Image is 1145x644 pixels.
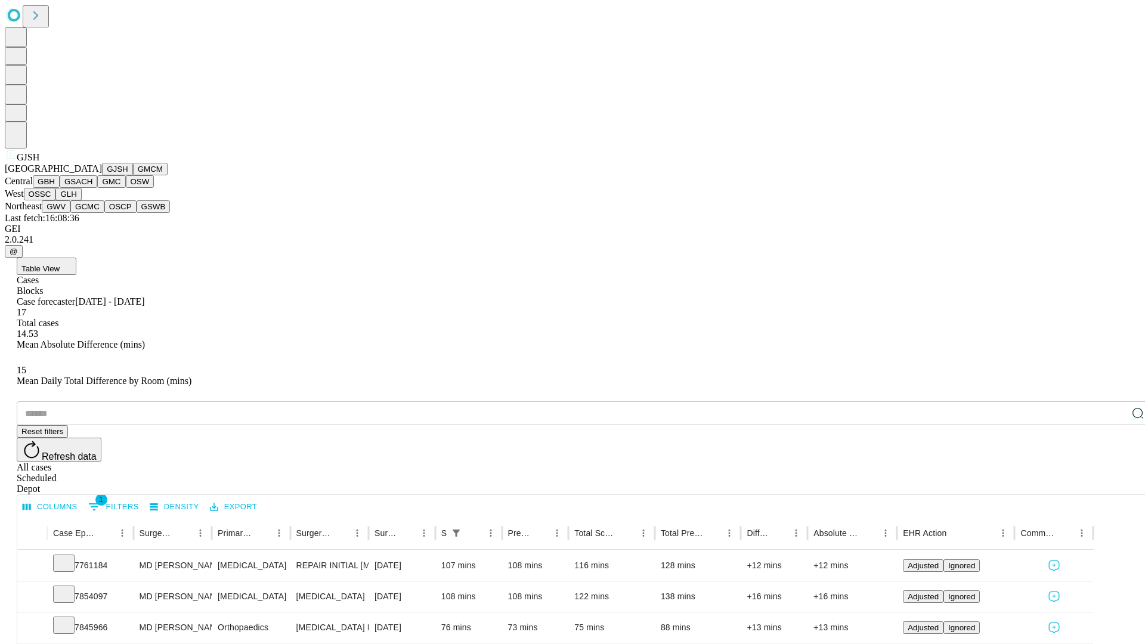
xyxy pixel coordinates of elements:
button: Export [207,498,260,516]
button: Sort [618,525,635,541]
button: Ignored [943,590,980,603]
button: Refresh data [17,438,101,462]
div: Surgery Name [296,528,331,538]
span: 1 [95,494,107,506]
button: Menu [416,525,432,541]
button: Show filters [448,525,465,541]
div: 107 mins [441,550,496,581]
span: Case forecaster [17,296,75,306]
button: GMCM [133,163,168,175]
button: GCMC [70,200,104,213]
div: Absolute Difference [813,528,859,538]
div: 7845966 [53,612,128,643]
span: Ignored [948,592,975,601]
button: Table View [17,258,76,275]
div: [DATE] [375,581,429,612]
div: MD [PERSON_NAME] [140,581,206,612]
div: MD [PERSON_NAME] [PERSON_NAME] [140,612,206,643]
div: REPAIR INITIAL [MEDICAL_DATA] REDUCIBLE AGE [DEMOGRAPHIC_DATA] OR MORE [296,550,363,581]
div: +13 mins [813,612,891,643]
div: [MEDICAL_DATA] [218,581,284,612]
div: 128 mins [661,550,735,581]
div: Comments [1020,528,1055,538]
button: Menu [482,525,499,541]
button: GWV [42,200,70,213]
div: Primary Service [218,528,252,538]
span: Refresh data [42,451,97,462]
div: 108 mins [441,581,496,612]
button: GJSH [102,163,133,175]
div: Orthopaedics [218,612,284,643]
span: Adjusted [908,561,939,570]
button: Menu [995,525,1011,541]
button: Reset filters [17,425,68,438]
button: Menu [349,525,366,541]
button: Sort [948,525,964,541]
span: 17 [17,307,26,317]
div: Difference [747,528,770,538]
span: GJSH [17,152,39,162]
div: MD [PERSON_NAME] [140,550,206,581]
span: Mean Daily Total Difference by Room (mins) [17,376,191,386]
div: 2.0.241 [5,234,1140,245]
span: 14.53 [17,329,38,339]
div: 7854097 [53,581,128,612]
button: Adjusted [903,590,943,603]
div: 108 mins [508,550,563,581]
span: Table View [21,264,60,273]
span: [GEOGRAPHIC_DATA] [5,163,102,174]
span: Adjusted [908,592,939,601]
div: 88 mins [661,612,735,643]
div: GEI [5,224,1140,234]
button: Menu [788,525,804,541]
button: Sort [1057,525,1073,541]
button: Menu [877,525,894,541]
span: Northeast [5,201,42,211]
button: Expand [23,556,41,577]
div: 75 mins [574,612,649,643]
span: 15 [17,365,26,375]
button: Menu [192,525,209,541]
button: Menu [271,525,287,541]
div: +16 mins [747,581,801,612]
div: [MEDICAL_DATA] MEDIAL OR LATERAL MENISCECTOMY [296,612,363,643]
button: GLH [55,188,81,200]
div: Surgeon Name [140,528,174,538]
button: Sort [254,525,271,541]
button: Sort [532,525,549,541]
div: 1 active filter [448,525,465,541]
button: Sort [466,525,482,541]
div: 7761184 [53,550,128,581]
div: Predicted In Room Duration [508,528,531,538]
button: Menu [635,525,652,541]
button: Menu [549,525,565,541]
div: +12 mins [747,550,801,581]
button: Density [147,498,202,516]
button: Menu [114,525,131,541]
div: +12 mins [813,550,891,581]
button: OSCP [104,200,137,213]
button: Select columns [20,498,81,516]
button: GSACH [60,175,97,188]
div: Surgery Date [375,528,398,538]
div: 73 mins [508,612,563,643]
button: Adjusted [903,621,943,634]
div: [MEDICAL_DATA] [218,550,284,581]
span: Reset filters [21,427,63,436]
button: Sort [399,525,416,541]
button: GSWB [137,200,171,213]
div: Scheduled In Room Duration [441,528,447,538]
span: Ignored [948,623,975,632]
div: 108 mins [508,581,563,612]
span: Mean Absolute Difference (mins) [17,339,145,349]
div: Total Scheduled Duration [574,528,617,538]
button: Expand [23,587,41,608]
button: Sort [861,525,877,541]
div: [MEDICAL_DATA] [296,581,363,612]
div: +16 mins [813,581,891,612]
div: 138 mins [661,581,735,612]
span: Ignored [948,561,975,570]
button: OSW [126,175,154,188]
button: Sort [771,525,788,541]
span: Total cases [17,318,58,328]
